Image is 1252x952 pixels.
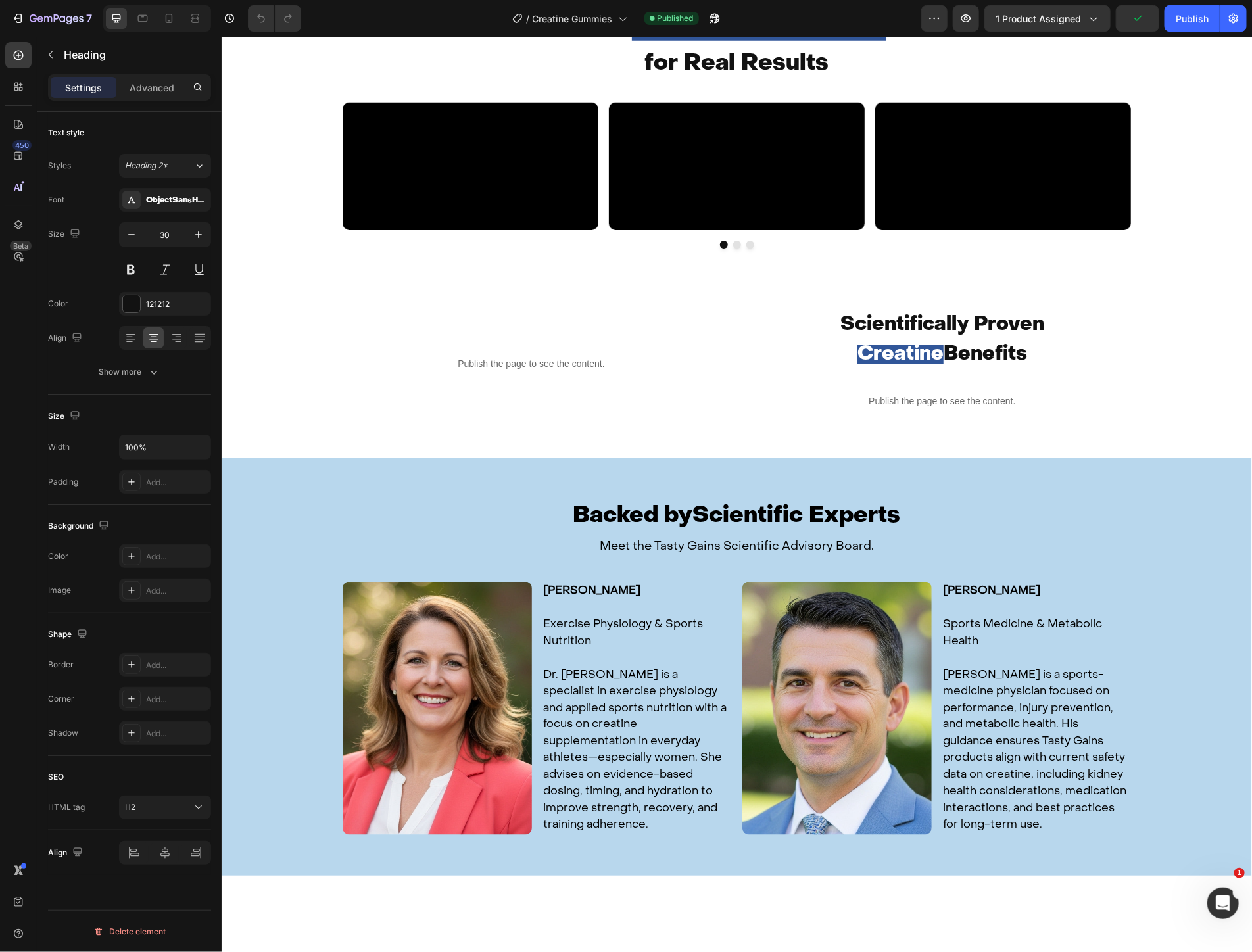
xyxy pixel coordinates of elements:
p: 7 [86,11,92,26]
strong: Backed by [352,468,471,490]
span: Heading 2* [125,160,168,172]
div: Delete element [93,924,166,940]
span: 1 product assigned [996,12,1081,26]
iframe: Intercom live chat [1207,888,1239,919]
video: Video [121,66,377,194]
h2: Exercise Physiology & Sports Nutrition Dr. [PERSON_NAME] is a specialist in exercise physiology a... [320,545,510,799]
div: Add... [146,728,208,740]
span: Published [658,12,694,24]
div: 121212 [146,298,208,310]
div: Add... [146,694,208,705]
strong: [PERSON_NAME] [721,549,819,559]
p: Publish the page to see the content. [121,320,499,334]
span: / [527,12,530,26]
div: Width [48,441,70,453]
p: Publish the page to see the content. [532,358,910,371]
span: H2 [125,802,135,812]
h2: Scientifically Proven Benefits [532,272,910,334]
div: Background [48,517,112,535]
div: 450 [12,140,32,151]
video: Video [387,66,643,194]
button: Dot [512,204,519,212]
span: Creatine Gummies [533,12,613,26]
p: Meet the Tasty Gains Scientific Advisory Board. [122,500,909,521]
img: gempages_566588199598556069-d4aa4d12-d1e0-4d29-8b4f-8f99b257cd9c.jpg [121,545,311,798]
div: ObjectSansHeavy [146,195,208,206]
div: Undo/Redo [248,5,301,32]
div: SEO [48,771,64,783]
div: Corner [48,693,74,705]
strong: [PERSON_NAME] [322,549,419,559]
p: Settings [65,81,102,95]
div: Color [48,550,68,562]
span: 1 [1234,868,1245,878]
div: Add... [146,477,208,488]
div: Shadow [48,727,78,739]
div: Shape [48,626,90,644]
div: Beta [10,241,32,251]
button: Delete element [48,921,211,942]
p: Heading [64,47,206,62]
div: Font [48,194,64,206]
div: Align [48,329,85,347]
strong: Scientific Experts [471,468,679,490]
div: Size [48,226,83,243]
button: Dot [525,204,533,212]
span: Creatine [636,308,722,327]
div: Color [48,298,68,310]
div: Align [48,844,85,862]
input: Auto [120,435,210,459]
div: Add... [146,585,208,597]
div: Add... [146,551,208,563]
div: Border [48,659,74,671]
div: Styles [48,160,71,172]
div: Image [48,584,71,596]
div: Size [48,408,83,425]
div: Text style [48,127,84,139]
button: Show more [48,360,211,384]
div: Add... [146,659,208,671]
div: Padding [48,476,78,488]
button: 7 [5,5,98,32]
img: gempages_566588199598556069-b4a624c3-6324-411e-af01-bf3558f2e58a.jpg [521,545,711,798]
button: H2 [119,796,211,819]
h2: Sports Medicine & Metabolic Health [PERSON_NAME] is a sports-medicine physician focused on perfor... [720,545,910,799]
p: Advanced [130,81,174,95]
div: HTML tag [48,801,85,813]
div: Publish [1176,12,1209,26]
button: Dot [498,204,506,212]
button: 1 product assigned [984,5,1111,32]
button: Publish [1165,5,1220,32]
button: Heading 2* [119,154,211,178]
iframe: Design area [222,37,1252,952]
video: Video [654,66,909,194]
div: Show more [99,366,160,379]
